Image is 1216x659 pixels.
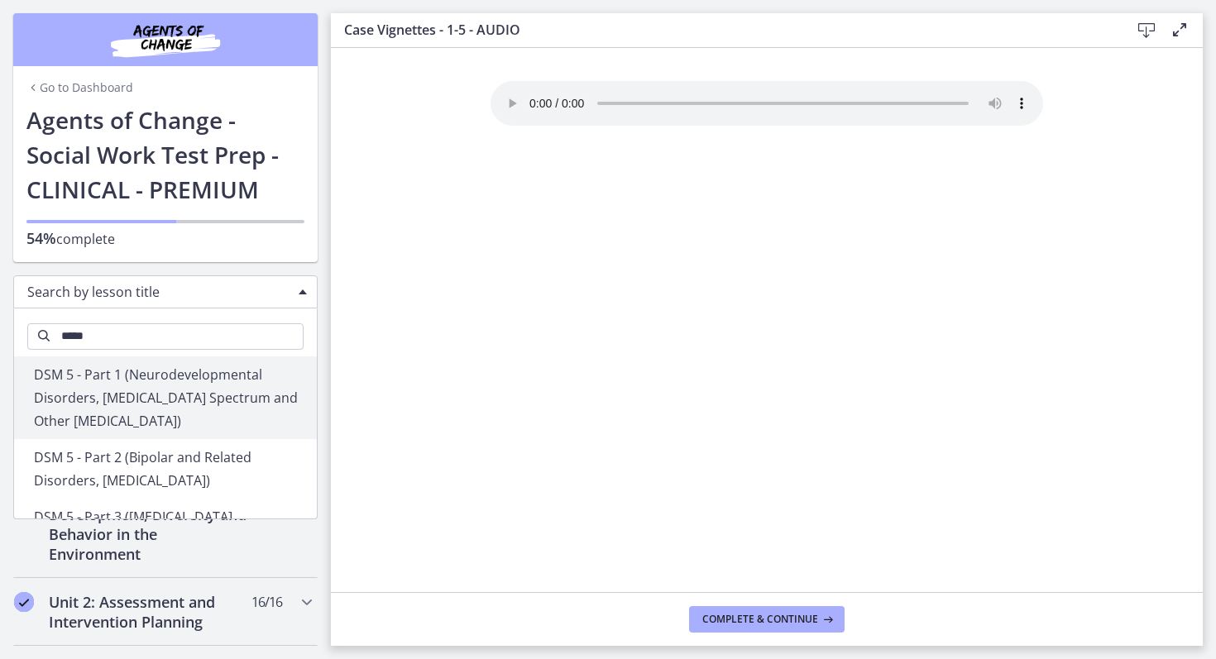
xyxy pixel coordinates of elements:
span: Complete & continue [702,613,818,626]
h3: Case Vignettes - 1-5 - AUDIO [344,20,1103,40]
button: Complete & continue [689,606,845,633]
p: complete [26,228,304,249]
div: Search by lesson title [13,275,318,308]
span: 16 / 16 [251,592,282,612]
h1: Agents of Change - Social Work Test Prep - CLINICAL - PREMIUM [26,103,304,207]
li: DSM 5 - Part 2 (Bipolar and Related Disorders, [MEDICAL_DATA]) [14,439,317,499]
h2: Unit 1: Human Development, Diversity and Behavior in the Environment [49,485,251,564]
li: DSM 5 - Part 1 (Neurodevelopmental Disorders, [MEDICAL_DATA] Spectrum and Other [MEDICAL_DATA]) [14,356,317,439]
li: DSM 5 - Part 3 ([MEDICAL_DATA], Obsessive-Compulsive and Related Disorders, Trauma & [MEDICAL_DAT... [14,499,317,604]
span: Search by lesson title [27,283,290,301]
img: Agents of Change [66,20,265,60]
span: 54% [26,228,56,248]
a: Go to Dashboard [26,79,133,96]
h2: Unit 2: Assessment and Intervention Planning [49,592,251,632]
i: Completed [14,592,34,612]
